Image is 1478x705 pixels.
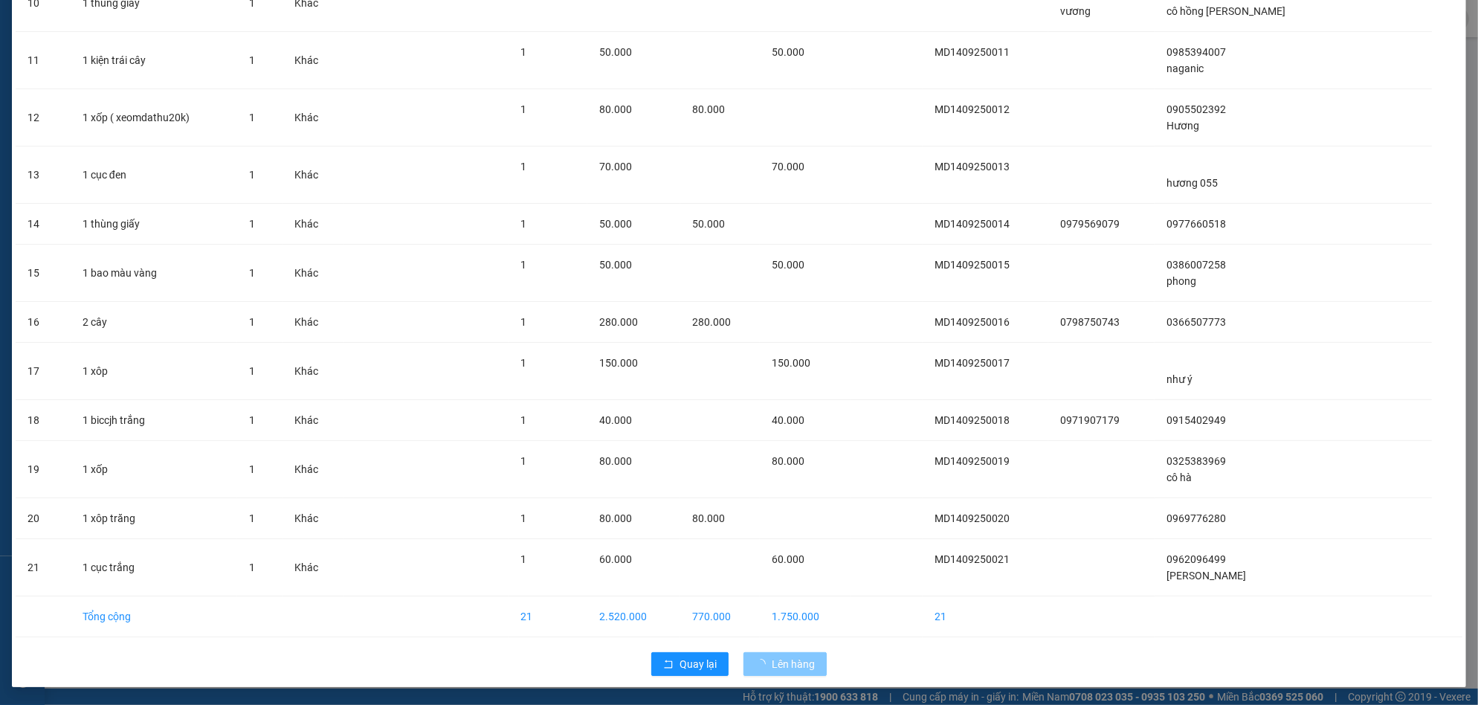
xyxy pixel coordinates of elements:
span: 80.000 [599,512,632,524]
span: như ý [1166,373,1193,385]
span: 0971907179 [1060,414,1120,426]
td: 16 [16,302,71,343]
span: Lên hàng [772,656,815,672]
span: loading [755,659,772,669]
span: 50.000 [772,259,804,271]
td: 14 [16,204,71,245]
span: MD1409250020 [935,512,1010,524]
span: Nhận: [6,104,170,132]
span: 50.000 [692,218,725,230]
td: 1 xốp ( xeomdathu20k) [71,89,237,147]
span: rollback [663,659,674,671]
td: Khác [283,245,343,302]
span: 0386007258 [1166,259,1226,271]
span: MD1409250013 [935,161,1010,173]
span: [PERSON_NAME] [1166,570,1246,582]
td: 19 [16,441,71,498]
td: Khác [283,343,343,400]
span: MD1409250018 [935,414,1010,426]
span: 60.000 [772,553,804,565]
span: 1 [520,218,526,230]
span: 1 [520,316,526,328]
span: 1 [249,218,255,230]
td: 1.750.000 [760,596,851,637]
td: 21 [16,539,71,596]
td: 20 [16,498,71,539]
td: 17 [16,343,71,400]
td: Khác [283,302,343,343]
span: 1 [249,463,255,475]
td: 18 [16,400,71,441]
span: 1 [520,414,526,426]
td: Khác [283,32,343,89]
span: 0969776280 [1166,512,1226,524]
span: 1 [520,455,526,467]
span: 1 [520,103,526,115]
span: 1 [520,553,526,565]
span: 40.000 [772,414,804,426]
span: 80.000 [692,512,725,524]
td: 21 [923,596,1048,637]
td: 1 xôp trăng [71,498,237,539]
td: Khác [283,441,343,498]
td: 1 xốp [71,441,237,498]
span: MD1409250016 [935,316,1010,328]
td: 2 cây [71,302,237,343]
span: 0798750743 [1060,316,1120,328]
span: Hương [1166,120,1199,132]
span: 1 [249,267,255,279]
span: 1 [249,365,255,377]
span: 1 [249,512,255,524]
span: 150.000 [599,357,638,369]
span: 280.000 [599,316,638,328]
span: phong [1166,275,1196,287]
span: 1 [249,414,255,426]
td: 1 cục trắng [71,539,237,596]
td: 1 thùng giấy [71,204,237,245]
span: Gửi: [6,86,28,100]
span: 1 [520,46,526,58]
span: 280.000 [692,316,731,328]
span: 1 [249,112,255,123]
span: 60.000 [599,553,632,565]
td: Tổng cộng [71,596,237,637]
span: 50.000 [599,46,632,58]
span: 1 [249,54,255,66]
td: Khác [283,147,343,204]
span: MD1409250021 [935,553,1010,565]
span: 70.000 [599,161,632,173]
span: 1 [249,561,255,573]
span: 40.000 [599,414,632,426]
span: 1 [520,161,526,173]
td: 1 xôp [71,343,237,400]
span: vương [1060,5,1091,17]
td: 12 [16,89,71,147]
span: 1 [520,357,526,369]
span: BX Miền Đông cũ ĐT: [53,52,201,80]
span: Quay lại [680,656,717,672]
span: 0919 110 458 [53,52,201,80]
td: Khác [283,204,343,245]
span: 0366507773 [1166,316,1226,328]
td: 1 cục đen [71,147,237,204]
span: BX Miền Đông cũ - [28,86,127,100]
span: 0979569079 [1060,218,1120,230]
td: 15 [16,245,71,302]
span: VP Công Ty - [6,104,170,132]
span: MD1409250015 [935,259,1010,271]
img: logo [6,11,51,78]
td: 770.000 [680,596,760,637]
span: 0915402949 [1166,414,1226,426]
span: cô hà [1166,471,1192,483]
span: 1 [249,316,255,328]
span: 150.000 [772,357,810,369]
td: 1 kiện trái cây [71,32,237,89]
td: 1 bao màu vàng [71,245,237,302]
span: MD1409250012 [935,103,1010,115]
span: naganic [1166,62,1204,74]
span: 70.000 [772,161,804,173]
span: 0977660518 [1166,218,1226,230]
span: 80.000 [599,103,632,115]
td: Khác [283,400,343,441]
span: 0325383969 [1166,455,1226,467]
